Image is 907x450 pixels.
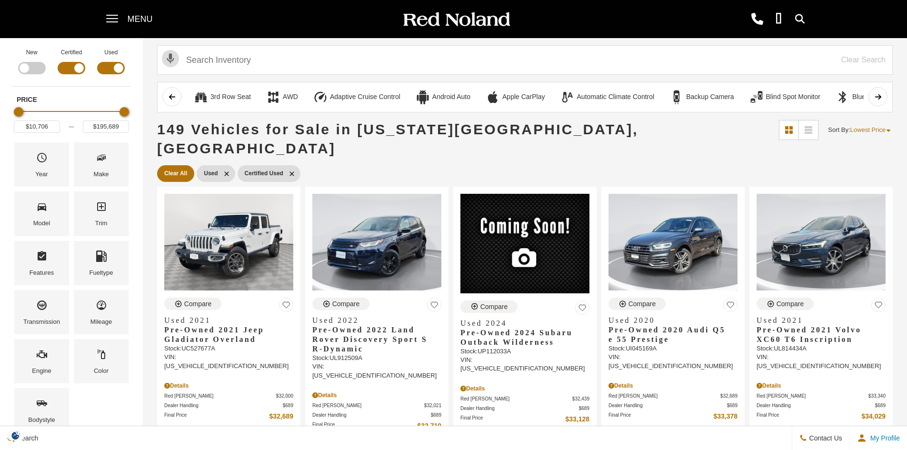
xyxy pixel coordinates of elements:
div: Compare [777,300,804,308]
div: Apple CarPlay [486,90,500,104]
span: Used 2021 [164,316,286,325]
div: FeaturesFeatures [14,241,69,285]
div: Compare [628,300,656,308]
span: Pre-Owned 2024 Subaru Outback Wilderness [460,328,582,347]
span: $32,439 [572,395,589,402]
span: Final Price [608,411,713,421]
img: Red Noland Auto Group [401,11,511,28]
span: Dealer Handling [608,402,727,409]
button: scroll left [162,87,181,106]
div: Stock : UL912509A [312,354,441,362]
a: Used 2024Pre-Owned 2024 Subaru Outback Wilderness [460,319,589,347]
button: Blind Spot MonitorBlind Spot Monitor [744,87,826,107]
a: Dealer Handling $689 [312,411,441,419]
span: Pre-Owned 2020 Audi Q5 e 55 Prestige [608,325,730,344]
div: BodystyleBodystyle [14,388,69,432]
span: 149 Vehicles for Sale in [US_STATE][GEOGRAPHIC_DATA], [GEOGRAPHIC_DATA] [157,121,638,156]
div: Filter by Vehicle Type [12,48,131,86]
label: Used [104,48,118,57]
div: Engine [32,366,51,376]
span: Make [96,150,107,169]
span: Pre-Owned 2021 Volvo XC60 T6 Inscription [757,325,878,344]
span: $32,689 [720,392,738,400]
svg: Click to toggle on voice search [162,50,179,67]
div: Make [94,169,109,180]
div: AWD [266,90,280,104]
a: Used 2021Pre-Owned 2021 Volvo XC60 T6 Inscription [757,316,886,344]
button: Compare Vehicle [460,300,518,313]
div: Features [30,268,54,278]
div: TransmissionTransmission [14,290,69,334]
span: Used 2021 [757,316,878,325]
span: Red [PERSON_NAME] [757,392,868,400]
button: 3rd Row Seat3rd Row Seat [189,87,256,107]
div: Stock : UI045169A [608,344,738,353]
div: Fueltype [90,268,113,278]
a: Used 2022Pre-Owned 2022 Land Rover Discovery Sport S R-Dynamic [312,316,441,354]
span: Used 2024 [460,319,582,328]
div: Pricing Details - Pre-Owned 2022 Land Rover Discovery Sport S R-Dynamic With Navigation & 4WD [312,391,441,400]
div: Blind Spot Monitor [766,93,820,101]
a: Red [PERSON_NAME] $33,340 [757,392,886,400]
button: Compare Vehicle [312,298,369,310]
a: Used 2020Pre-Owned 2020 Audi Q5 e 55 Prestige [608,316,738,344]
span: $34,029 [861,411,886,421]
span: Red [PERSON_NAME] [312,402,424,409]
div: MakeMake [74,142,129,187]
button: BluetoothBluetooth [830,87,886,107]
div: Adaptive Cruise Control [330,93,400,101]
span: $689 [727,402,738,409]
span: $32,689 [269,411,293,421]
a: Dealer Handling $689 [608,402,738,409]
span: $32,021 [424,402,441,409]
span: Used 2022 [312,316,434,325]
div: Blind Spot Monitor [749,90,764,104]
span: Dealer Handling [757,402,875,409]
span: Used 2020 [608,316,730,325]
input: Maximum [83,120,129,133]
img: 2021 Volvo XC60 T6 Inscription [757,194,886,290]
div: Compare [332,300,360,308]
a: Final Price $32,710 [312,421,441,431]
span: $689 [579,405,589,412]
img: Opt-Out Icon [5,430,27,440]
div: Pricing Details - Pre-Owned 2021 Jeep Gladiator Overland With Navigation & 4WD [164,381,293,390]
button: Apple CarPlayApple CarPlay [480,87,550,107]
span: Final Price [757,411,861,421]
div: AWD [283,93,298,101]
div: Model [33,218,50,229]
div: Bodystyle [28,415,55,425]
span: $689 [431,411,441,419]
div: VIN: [US_VEHICLE_IDENTIFICATION_NUMBER] [312,362,441,380]
span: Trim [96,199,107,218]
button: Compare Vehicle [757,298,814,310]
img: 2020 Audi Q5 e 55 Prestige [608,194,738,290]
a: Dealer Handling $689 [757,402,886,409]
input: Minimum [14,120,60,133]
div: Price [14,104,129,133]
div: 3rd Row Seat [210,93,251,101]
div: Year [35,169,48,180]
div: Minimum Price [14,107,23,117]
button: Save Vehicle [279,298,293,316]
span: Transmission [36,297,48,317]
span: Dealer Handling [164,402,283,409]
button: Automatic Climate ControlAutomatic Climate Control [555,87,660,107]
span: Final Price [164,411,269,421]
div: ModelModel [14,191,69,236]
div: ColorColor [74,339,129,383]
span: $33,378 [713,411,738,421]
div: TrimTrim [74,191,129,236]
button: Backup CameraBackup Camera [664,87,739,107]
div: Compare [184,300,212,308]
div: YearYear [14,142,69,187]
span: Red [PERSON_NAME] [460,395,572,402]
div: Maximum Price [120,107,129,117]
span: Contact Us [807,434,842,442]
button: scroll right [868,87,887,106]
div: Pricing Details - Pre-Owned 2021 Volvo XC60 T6 Inscription With Navigation & AWD [757,381,886,390]
span: Pre-Owned 2022 Land Rover Discovery Sport S R-Dynamic [312,325,434,354]
div: Trim [95,218,108,229]
button: Compare Vehicle [608,298,666,310]
div: VIN: [US_VEHICLE_IDENTIFICATION_NUMBER] [608,353,738,370]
